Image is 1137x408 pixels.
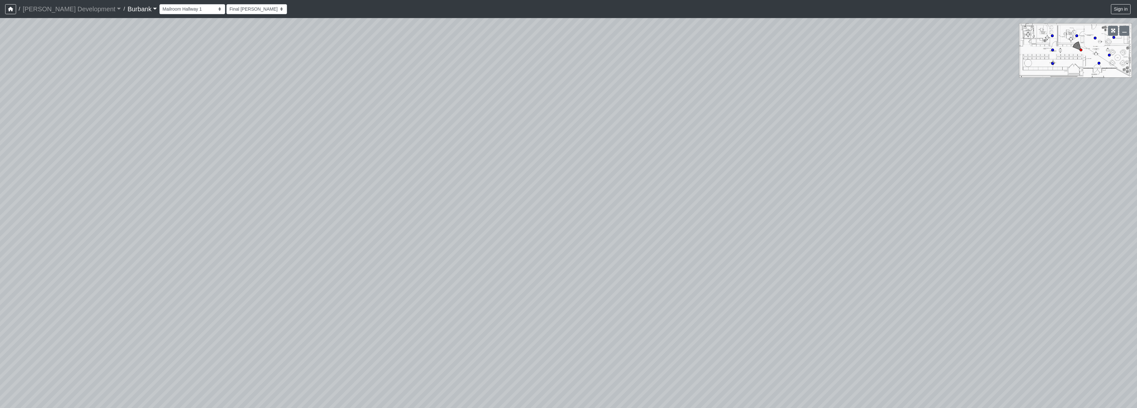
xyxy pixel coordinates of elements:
[16,3,23,15] span: /
[5,395,43,408] iframe: Ybug feedback widget
[121,3,127,15] span: /
[1111,4,1131,14] button: Sign in
[23,3,121,15] a: [PERSON_NAME] Development
[128,3,157,15] a: Burbank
